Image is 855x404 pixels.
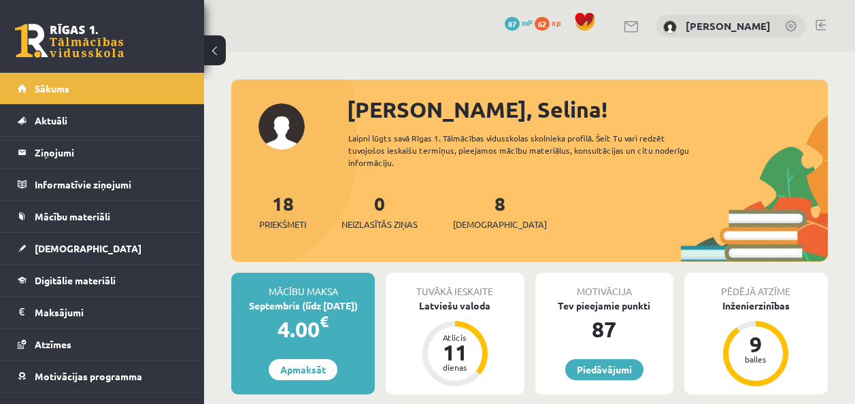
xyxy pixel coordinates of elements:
a: Aktuāli [18,105,187,136]
div: Latviešu valoda [386,299,524,313]
span: [DEMOGRAPHIC_DATA] [35,242,141,254]
a: Mācību materiāli [18,201,187,232]
span: xp [552,17,560,28]
span: Atzīmes [35,338,71,350]
div: [PERSON_NAME], Selina! [347,93,828,126]
a: Inženierzinības 9 balles [684,299,828,388]
a: Piedāvājumi [565,359,643,380]
div: Atlicis [435,333,475,341]
a: Rīgas 1. Tālmācības vidusskola [15,24,124,58]
div: Mācību maksa [231,273,375,299]
a: Motivācijas programma [18,360,187,392]
span: Sākums [35,82,69,95]
a: Atzīmes [18,329,187,360]
a: Maksājumi [18,297,187,328]
div: 11 [435,341,475,363]
legend: Informatīvie ziņojumi [35,169,187,200]
div: Tev pieejamie punkti [535,299,673,313]
span: € [320,312,329,331]
span: Motivācijas programma [35,370,142,382]
img: Selina Zaglula [663,20,677,34]
span: Neizlasītās ziņas [341,218,418,231]
div: balles [735,355,776,363]
a: 18Priekšmeti [259,191,306,231]
a: 62 xp [535,17,567,28]
span: 87 [505,17,520,31]
div: 87 [535,313,673,346]
a: [DEMOGRAPHIC_DATA] [18,233,187,264]
a: 0Neizlasītās ziņas [341,191,418,231]
div: Tuvākā ieskaite [386,273,524,299]
a: Informatīvie ziņojumi [18,169,187,200]
div: Motivācija [535,273,673,299]
span: Digitālie materiāli [35,274,116,286]
a: Digitālie materiāli [18,265,187,296]
div: dienas [435,363,475,371]
a: Ziņojumi [18,137,187,168]
div: Laipni lūgts savā Rīgas 1. Tālmācības vidusskolas skolnieka profilā. Šeit Tu vari redzēt tuvojošo... [348,132,706,169]
div: Inženierzinības [684,299,828,313]
span: [DEMOGRAPHIC_DATA] [453,218,547,231]
a: [PERSON_NAME] [686,19,771,33]
span: mP [522,17,533,28]
a: Latviešu valoda Atlicis 11 dienas [386,299,524,388]
a: Sākums [18,73,187,104]
a: 87 mP [505,17,533,28]
div: 9 [735,333,776,355]
span: Aktuāli [35,114,67,127]
span: Priekšmeti [259,218,306,231]
span: 62 [535,17,550,31]
div: Pēdējā atzīme [684,273,828,299]
span: Mācību materiāli [35,210,110,222]
a: Apmaksāt [269,359,337,380]
a: 8[DEMOGRAPHIC_DATA] [453,191,547,231]
legend: Ziņojumi [35,137,187,168]
div: 4.00 [231,313,375,346]
legend: Maksājumi [35,297,187,328]
div: Septembris (līdz [DATE]) [231,299,375,313]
